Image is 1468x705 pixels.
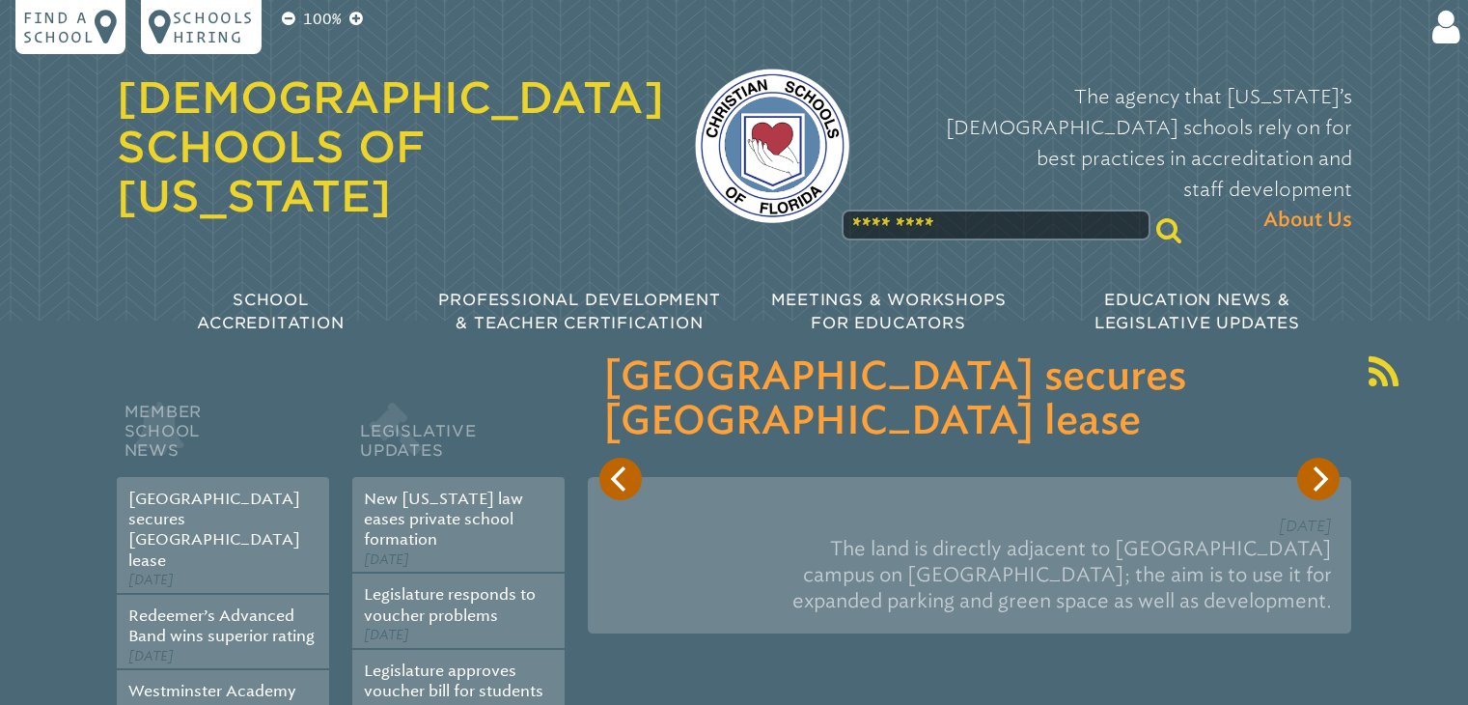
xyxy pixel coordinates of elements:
p: The land is directly adjacent to [GEOGRAPHIC_DATA] campus on [GEOGRAPHIC_DATA]; the aim is to use... [607,528,1332,621]
span: Meetings & Workshops for Educators [771,291,1007,332]
h2: Member School News [117,398,329,477]
p: 100% [299,8,346,31]
a: New [US_STATE] law eases private school formation [364,490,523,550]
p: Find a school [23,8,95,46]
a: [GEOGRAPHIC_DATA] secures [GEOGRAPHIC_DATA] lease [128,490,300,570]
span: [DATE] [128,648,174,664]
span: [DATE] [364,627,409,643]
span: School Accreditation [197,291,344,332]
a: Legislature responds to voucher problems [364,585,536,624]
span: About Us [1263,205,1352,236]
span: [DATE] [364,551,409,568]
button: Previous [599,458,642,500]
a: [DEMOGRAPHIC_DATA] Schools of [US_STATE] [117,72,664,221]
h2: Legislative Updates [352,398,565,477]
button: Next [1297,458,1340,500]
p: Schools Hiring [173,8,254,46]
img: csf-logo-web-colors.png [695,69,849,223]
span: [DATE] [1279,517,1332,535]
span: Professional Development & Teacher Certification [438,291,720,332]
span: Education News & Legislative Updates [1094,291,1300,332]
span: [DATE] [128,572,174,588]
p: The agency that [US_STATE]’s [DEMOGRAPHIC_DATA] schools rely on for best practices in accreditati... [880,81,1352,236]
h3: [GEOGRAPHIC_DATA] secures [GEOGRAPHIC_DATA] lease [603,355,1336,444]
a: Redeemer’s Advanced Band wins superior rating [128,606,315,645]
